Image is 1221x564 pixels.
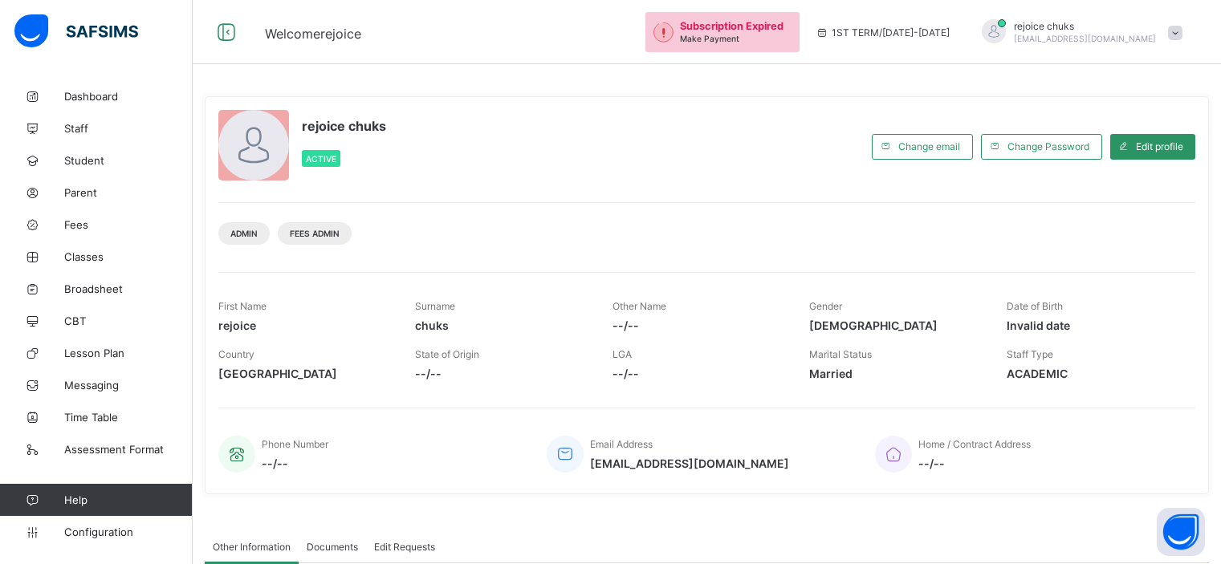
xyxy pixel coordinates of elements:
span: --/-- [918,456,1031,470]
span: Change email [898,140,960,152]
span: Gender [809,300,842,312]
span: Welcome rejoice [265,26,361,42]
span: Fees [64,218,193,231]
span: --/-- [613,367,785,380]
span: Invalid date [1007,319,1179,332]
span: Dashboard [64,90,193,103]
span: Active [306,154,336,164]
span: Marital Status [809,348,872,360]
span: State of Origin [415,348,479,360]
span: Admin [230,229,258,238]
span: [EMAIL_ADDRESS][DOMAIN_NAME] [590,456,789,470]
span: Other Name [613,300,666,312]
span: [EMAIL_ADDRESS][DOMAIN_NAME] [1014,34,1156,43]
span: Messaging [64,379,193,392]
span: Edit Requests [374,541,435,553]
span: --/-- [415,367,588,380]
span: Broadsheet [64,282,193,295]
span: Lesson Plan [64,347,193,359]
span: Documents [307,541,358,553]
span: LGA [613,348,632,360]
span: rejoice chuks [302,118,386,134]
span: rejoice chuks [1014,20,1156,32]
span: Fees Admin [290,229,340,238]
span: Help [64,493,192,506]
span: Edit profile [1136,140,1183,152]
span: Make Payment [680,34,739,43]
span: rejoice [218,319,391,332]
span: Other Information [213,541,291,553]
span: Country [218,348,254,360]
span: Assessment Format [64,443,193,456]
span: session/term information [816,26,950,39]
span: Change Password [1007,140,1089,152]
span: Time Table [64,411,193,424]
span: chuks [415,319,588,332]
span: Married [809,367,982,380]
span: Configuration [64,525,192,538]
span: Home / Contract Address [918,438,1031,450]
span: Surname [415,300,455,312]
span: --/-- [613,319,785,332]
span: Subscription Expired [680,20,783,32]
div: rejoicechuks [966,19,1190,46]
span: Phone Number [262,438,328,450]
span: Staff Type [1007,348,1053,360]
img: outstanding-1.146d663e52f09953f639664a84e30106.svg [653,22,674,43]
span: [DEMOGRAPHIC_DATA] [809,319,982,332]
span: Parent [64,186,193,199]
span: Classes [64,250,193,263]
img: safsims [14,14,138,48]
span: Student [64,154,193,167]
span: --/-- [262,456,328,470]
span: CBT [64,314,193,327]
span: First Name [218,300,267,312]
span: Date of Birth [1007,300,1063,312]
span: Email Address [590,438,653,450]
span: Staff [64,122,193,135]
button: Open asap [1157,508,1205,556]
span: [GEOGRAPHIC_DATA] [218,367,391,380]
span: ACADEMIC [1007,367,1179,380]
